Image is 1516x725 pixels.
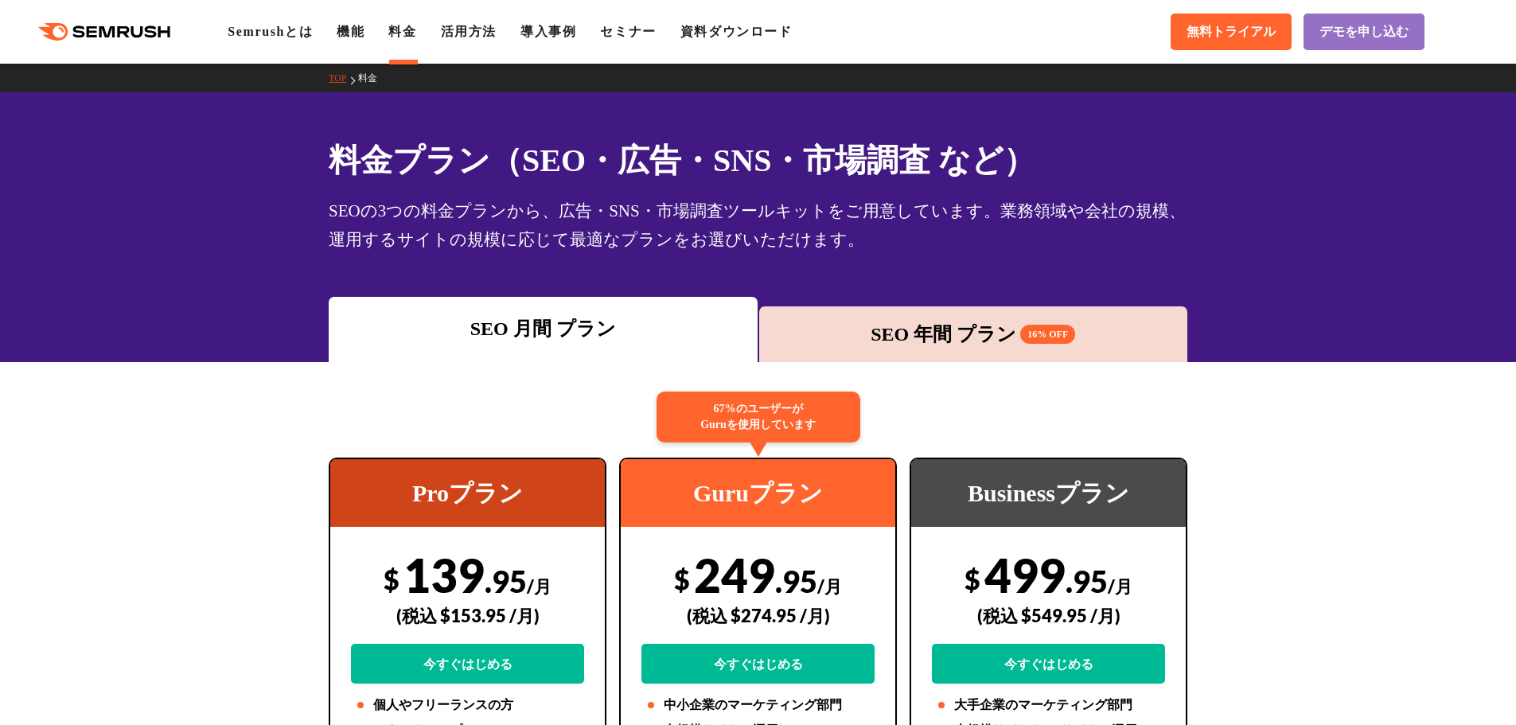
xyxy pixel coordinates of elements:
span: $ [965,563,980,595]
span: $ [384,563,399,595]
div: 499 [932,547,1165,684]
span: 無料トライアル [1187,24,1276,41]
span: 16% OFF [1020,325,1075,344]
span: .95 [485,563,527,599]
span: /月 [527,575,551,597]
div: Proプラン [330,459,605,527]
a: 導入事例 [520,25,576,38]
div: 67%のユーザーが Guruを使用しています [657,392,860,442]
span: /月 [817,575,842,597]
a: 今すぐはじめる [932,644,1165,684]
a: TOP [329,72,358,84]
h1: 料金プラン（SEO・広告・SNS・市場調査 など） [329,137,1187,184]
span: $ [674,563,690,595]
div: SEOの3つの料金プランから、広告・SNS・市場調査ツールキットをご用意しています。業務領域や会社の規模、運用するサイトの規模に応じて最適なプランをお選びいただけます。 [329,197,1187,254]
a: 今すぐはじめる [641,644,875,684]
span: .95 [775,563,817,599]
div: Guruプラン [621,459,895,527]
a: 活用方法 [441,25,497,38]
li: 個人やフリーランスの方 [351,696,584,715]
li: 中小企業のマーケティング部門 [641,696,875,715]
a: 料金 [358,72,389,84]
div: 139 [351,547,584,684]
span: .95 [1066,563,1108,599]
a: 料金 [388,25,416,38]
a: 機能 [337,25,364,38]
a: Semrushとは [228,25,313,38]
div: SEO 月間 プラン [337,314,750,343]
div: (税込 $153.95 /月) [351,587,584,644]
div: SEO 年間 プラン [767,320,1180,349]
span: /月 [1108,575,1132,597]
a: 今すぐはじめる [351,644,584,684]
div: (税込 $274.95 /月) [641,587,875,644]
span: デモを申し込む [1319,24,1409,41]
div: (税込 $549.95 /月) [932,587,1165,644]
li: 大手企業のマーケティング部門 [932,696,1165,715]
a: 資料ダウンロード [680,25,793,38]
a: デモを申し込む [1304,14,1424,50]
div: 249 [641,547,875,684]
a: 無料トライアル [1171,14,1292,50]
div: Businessプラン [911,459,1186,527]
a: セミナー [600,25,656,38]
